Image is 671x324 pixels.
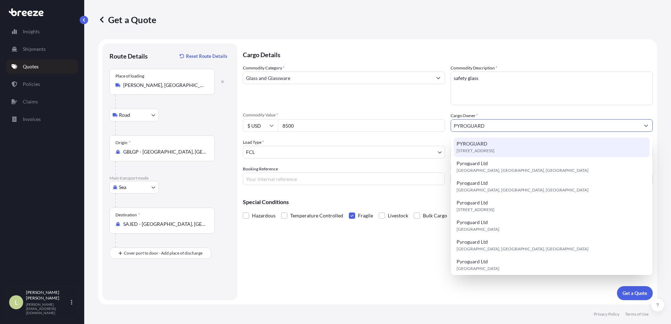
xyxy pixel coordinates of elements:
span: PYROGUARD [457,140,487,147]
p: Get a Quote [623,290,647,297]
p: Terms of Use [625,311,649,317]
p: Route Details [109,52,148,60]
input: Your internal reference [243,173,445,185]
p: Get a Quote [98,14,156,25]
p: Shipments [23,46,46,53]
span: Freight Cost [451,139,653,144]
span: Load Type [243,139,264,146]
label: Commodity Description [451,65,497,72]
span: [GEOGRAPHIC_DATA] [457,226,499,233]
span: [STREET_ADDRESS] [457,206,494,213]
p: [PERSON_NAME][EMAIL_ADDRESS][DOMAIN_NAME] [26,302,69,315]
input: Place of loading [123,82,206,89]
span: Sea [119,184,126,191]
p: Privacy Policy [594,311,619,317]
label: Cargo Owner [451,112,478,119]
button: Select transport [109,181,159,194]
p: Invoices [23,116,41,123]
span: Pyroguard Ltd [457,199,488,206]
label: Commodity Category [243,65,285,72]
p: Special Conditions [243,199,653,205]
span: Road [119,112,130,119]
span: [GEOGRAPHIC_DATA], [GEOGRAPHIC_DATA], [GEOGRAPHIC_DATA] [457,245,589,252]
span: FCL [246,149,255,156]
input: Type amount [278,119,445,132]
p: Policies [23,81,40,88]
div: Place of loading [115,73,144,79]
button: Show suggestions [432,72,445,84]
input: Origin [123,148,206,155]
p: Main transport mode [109,175,230,181]
span: Hazardous [252,210,275,221]
span: [STREET_ADDRESS] [457,147,494,154]
button: Select transport [109,109,159,121]
p: Insights [23,28,40,35]
div: Origin [115,140,131,146]
p: Quotes [23,63,39,70]
p: Cargo Details [243,43,653,65]
span: [GEOGRAPHIC_DATA], [GEOGRAPHIC_DATA], [GEOGRAPHIC_DATA] [457,167,589,174]
input: Select a commodity type [243,72,432,84]
p: [PERSON_NAME] [PERSON_NAME] [26,290,69,301]
input: Enter name [451,173,653,185]
label: Vessel Name [451,166,473,173]
p: Reset Route Details [186,53,227,60]
span: [GEOGRAPHIC_DATA], [GEOGRAPHIC_DATA], [GEOGRAPHIC_DATA] [457,187,589,194]
span: Pyroguard Ltd [457,238,488,245]
div: Destination [115,212,140,218]
span: Temperature Controlled [290,210,343,221]
input: Destination [123,221,206,228]
input: Full name [451,119,640,132]
span: [GEOGRAPHIC_DATA] [457,265,499,272]
span: Fragile [358,210,373,221]
span: Livestock [388,210,408,221]
span: Pyroguard Ltd [457,258,488,265]
span: Pyroguard Ltd [457,180,488,187]
span: Commodity Value [243,112,445,118]
label: Booking Reference [243,166,278,173]
span: Pyroguard Ltd [457,219,488,226]
span: Bulk Cargo [423,210,447,221]
button: Show suggestions [640,119,652,132]
span: Cover port to door - Add place of discharge [124,250,202,257]
p: Claims [23,98,38,105]
div: Suggestions [454,137,650,295]
span: Pyroguard Ltd [457,160,488,167]
span: L [15,299,18,306]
